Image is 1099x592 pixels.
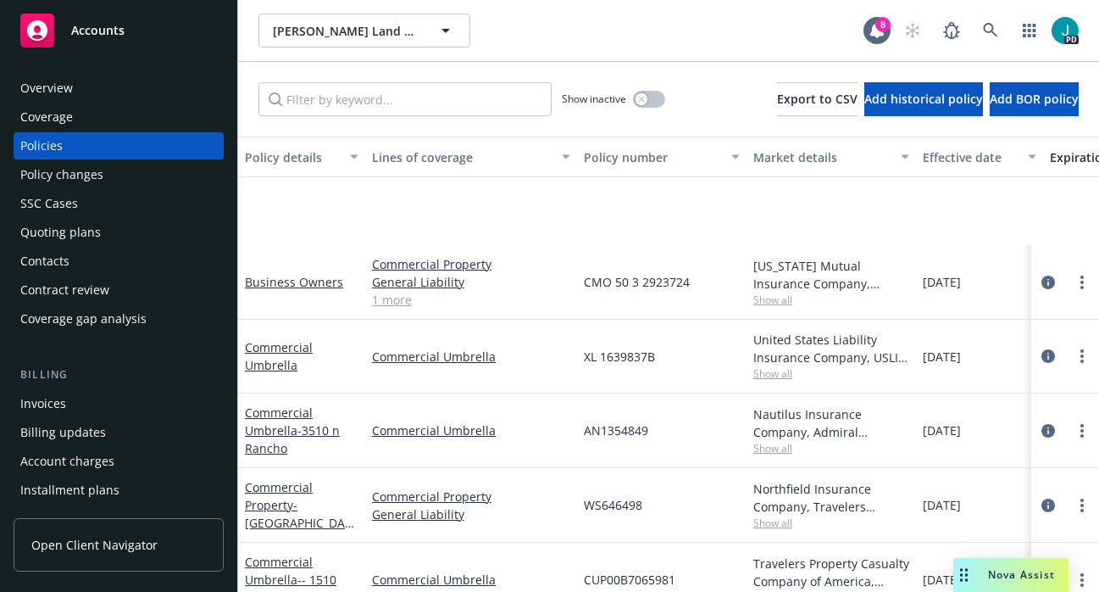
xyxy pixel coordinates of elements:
div: Coverage [20,103,73,131]
div: Installment plans [20,477,119,504]
a: Commercial Umbrella [372,422,570,439]
button: [PERSON_NAME] Land Company LP [258,14,470,47]
span: AN1354849 [584,422,648,439]
a: more [1072,421,1092,441]
button: Market details [747,137,916,177]
input: Filter by keyword... [258,82,552,116]
a: SSC Cases [14,190,224,217]
a: more [1072,346,1092,366]
button: Add historical policy [864,82,983,116]
a: more [1072,272,1092,293]
span: Add historical policy [864,91,983,107]
span: XL 1639837B [584,348,655,366]
span: [DATE] [923,571,961,589]
div: Policy changes [20,161,103,188]
div: Billing [14,366,224,383]
span: Accounts [71,24,125,37]
a: Coverage gap analysis [14,305,224,332]
a: Policy changes [14,161,224,188]
span: Open Client Navigator [31,536,158,554]
div: Policy details [245,148,340,166]
a: Commercial Umbrella [372,348,570,366]
div: Travelers Property Casualty Company of America, Travelers Insurance [753,555,909,590]
a: Invoices [14,390,224,417]
a: Contract review [14,276,224,304]
span: - [GEOGRAPHIC_DATA] [245,497,354,549]
div: Lines of coverage [372,148,552,166]
span: Show all [753,366,909,381]
span: CMO 50 3 2923724 [584,273,690,291]
span: Export to CSV [777,91,858,107]
span: Show all [753,293,909,307]
button: Export to CSV [777,82,858,116]
a: circleInformation [1038,421,1058,441]
button: Lines of coverage [365,137,577,177]
span: Show inactive [562,92,626,106]
span: [DATE] [923,273,961,291]
a: Commercial Umbrella [245,405,340,456]
a: more [1072,495,1092,516]
span: Show all [753,441,909,455]
a: Quoting plans [14,219,224,246]
button: Add BOR policy [990,82,1079,116]
a: Commercial Property [372,488,570,505]
a: more [1072,570,1092,590]
div: United States Liability Insurance Company, USLI, Burns & [PERSON_NAME] [753,331,909,366]
div: Contract review [20,276,109,304]
span: Show all [753,516,909,530]
button: Policy number [577,137,747,177]
a: Account charges [14,448,224,475]
span: [DATE] [923,348,961,366]
div: SSC Cases [20,190,78,217]
a: Commercial Umbrella [245,339,313,373]
a: circleInformation [1038,346,1058,366]
a: Policies [14,132,224,159]
button: Nova Assist [953,558,1068,592]
div: Billing updates [20,419,106,446]
div: Contacts [20,248,69,275]
span: Add BOR policy [990,91,1079,107]
div: Market details [753,148,891,166]
span: CUP00B7065981 [584,571,675,589]
a: Start snowing [896,14,930,47]
div: Policy number [584,148,721,166]
span: [DATE] [923,496,961,514]
div: Northfield Insurance Company, Travelers Insurance, RT Specialty Insurance Services, LLC (RSG Spec... [753,480,909,516]
a: Report a Bug [935,14,969,47]
span: [PERSON_NAME] Land Company LP [273,22,419,40]
div: Invoices [20,390,66,417]
div: Drag to move [953,558,974,592]
a: General Liability [372,505,570,523]
a: Commercial Property [372,255,570,273]
a: Billing updates [14,419,224,446]
div: Account charges [20,448,114,475]
a: Business Owners [245,274,343,290]
img: photo [1052,17,1079,44]
button: Effective date [916,137,1043,177]
a: 1 more [372,291,570,309]
span: [DATE] [923,422,961,439]
a: circleInformation [1038,495,1058,516]
div: [US_STATE] Mutual Insurance Company, [US_STATE] Mutual Insurance [753,257,909,293]
a: Coverage [14,103,224,131]
a: Search [974,14,1007,47]
a: Switch app [1013,14,1046,47]
div: Nautilus Insurance Company, Admiral Insurance Group (W.R. Berkley Corporation), RT Specialty Insu... [753,405,909,441]
a: Installment plans [14,477,224,504]
div: Overview [20,75,73,102]
a: Commercial Property [245,479,352,549]
div: Effective date [923,148,1018,166]
a: Commercial Umbrella [372,571,570,589]
a: General Liability [372,273,570,291]
div: 8 [875,17,891,32]
a: Contacts [14,248,224,275]
div: Policies [20,132,63,159]
a: circleInformation [1038,272,1058,293]
div: Quoting plans [20,219,101,246]
span: WS646498 [584,496,642,514]
div: Coverage gap analysis [20,305,147,332]
button: Policy details [238,137,365,177]
a: Accounts [14,7,224,54]
span: Nova Assist [988,567,1055,582]
a: Overview [14,75,224,102]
